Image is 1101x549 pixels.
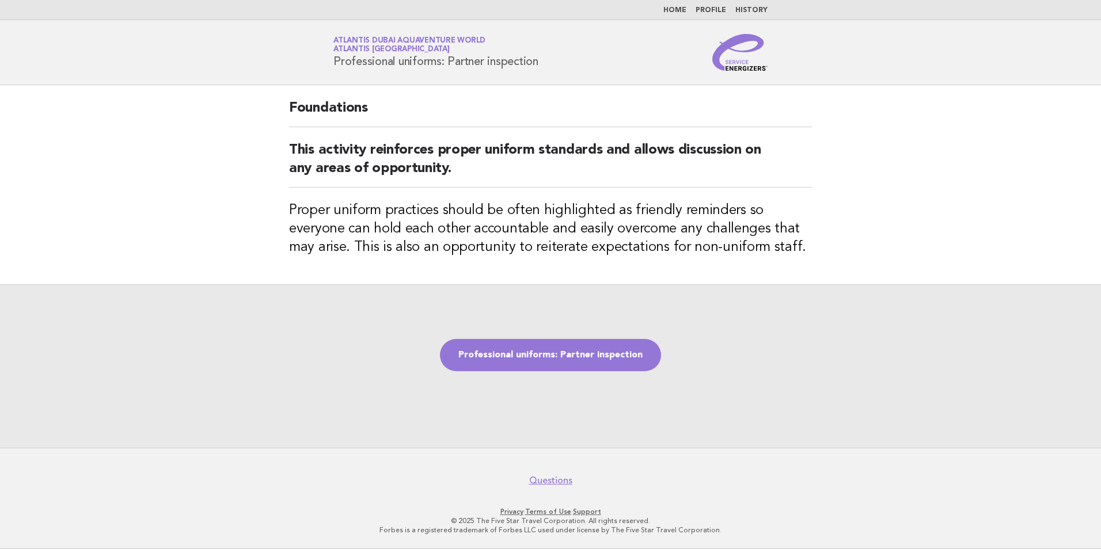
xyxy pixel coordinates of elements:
h1: Professional uniforms: Partner inspection [333,37,538,67]
a: Atlantis Dubai Aquaventure WorldAtlantis [GEOGRAPHIC_DATA] [333,37,485,53]
h2: This activity reinforces proper uniform standards and allows discussion on any areas of opportunity. [289,141,812,188]
a: Privacy [500,508,523,516]
a: Terms of Use [525,508,571,516]
a: Home [663,7,686,14]
a: Questions [529,475,572,486]
p: · · [198,507,903,516]
a: Professional uniforms: Partner inspection [440,339,661,371]
a: History [735,7,768,14]
h2: Foundations [289,99,812,127]
h3: Proper uniform practices should be often highlighted as friendly reminders so everyone can hold e... [289,201,812,257]
img: Service Energizers [712,34,768,71]
p: © 2025 The Five Star Travel Corporation. All rights reserved. [198,516,903,525]
a: Profile [696,7,726,14]
a: Support [573,508,601,516]
p: Forbes is a registered trademark of Forbes LLC used under license by The Five Star Travel Corpora... [198,525,903,535]
span: Atlantis [GEOGRAPHIC_DATA] [333,46,450,54]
